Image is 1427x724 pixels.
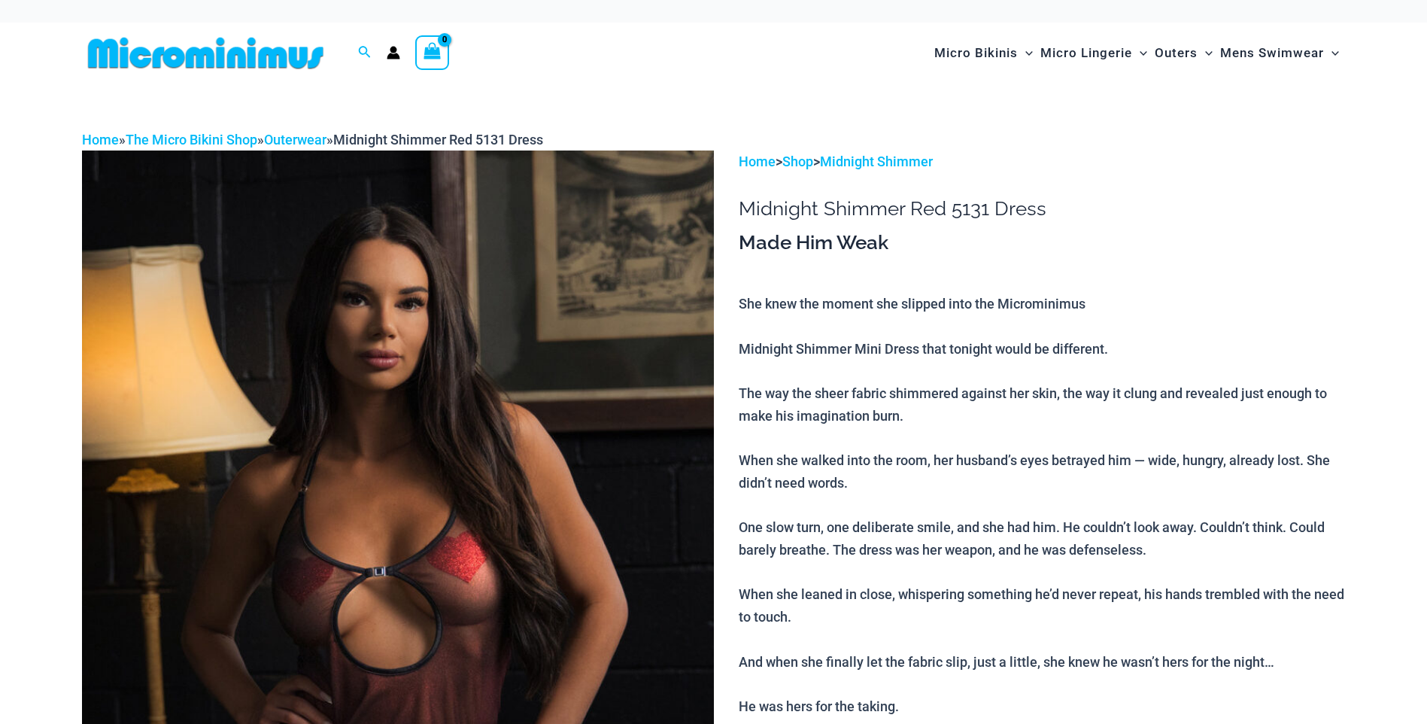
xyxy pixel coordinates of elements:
[739,230,1345,256] h3: Made Him Weak
[358,44,372,62] a: Search icon link
[1220,34,1324,72] span: Mens Swimwear
[1132,34,1147,72] span: Menu Toggle
[1198,34,1213,72] span: Menu Toggle
[333,132,543,148] span: Midnight Shimmer Red 5131 Dress
[739,197,1345,221] h1: Midnight Shimmer Red 5131 Dress
[82,132,119,148] a: Home
[782,154,813,169] a: Shop
[82,36,329,70] img: MM SHOP LOGO FLAT
[387,46,400,59] a: Account icon link
[82,132,543,148] span: » » »
[739,154,776,169] a: Home
[126,132,257,148] a: The Micro Bikini Shop
[415,35,450,70] a: View Shopping Cart, empty
[1151,30,1216,76] a: OutersMenu ToggleMenu Toggle
[264,132,326,148] a: Outerwear
[934,34,1018,72] span: Micro Bikinis
[1040,34,1132,72] span: Micro Lingerie
[1018,34,1033,72] span: Menu Toggle
[1216,30,1343,76] a: Mens SwimwearMenu ToggleMenu Toggle
[931,30,1037,76] a: Micro BikinisMenu ToggleMenu Toggle
[1324,34,1339,72] span: Menu Toggle
[1037,30,1151,76] a: Micro LingerieMenu ToggleMenu Toggle
[1155,34,1198,72] span: Outers
[739,151,1345,173] p: > >
[928,28,1346,78] nav: Site Navigation
[820,154,933,169] a: Midnight Shimmer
